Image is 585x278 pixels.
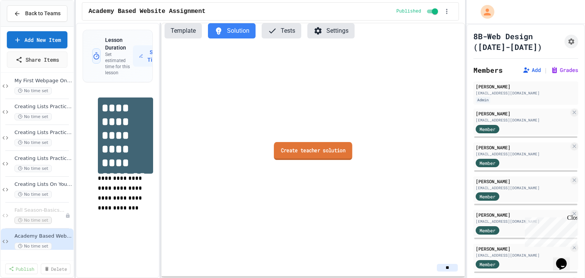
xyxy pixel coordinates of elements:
[5,264,38,274] a: Publish
[105,36,133,51] h3: Lesson Duration
[480,126,495,133] span: Member
[476,245,569,252] div: [PERSON_NAME]
[65,213,70,218] div: Unpublished
[476,83,576,90] div: [PERSON_NAME]
[476,211,569,218] div: [PERSON_NAME]
[14,165,52,172] span: No time set
[476,97,490,103] div: Admin
[7,31,67,48] a: Add New Item
[473,31,561,52] h1: 8B-Web Design ([DATE]-[DATE])
[476,252,569,258] div: [EMAIL_ADDRESS][DOMAIN_NAME]
[41,264,70,274] a: Delete
[14,78,72,84] span: My First Webpage On Your Own Asssignment
[25,10,61,18] span: Back to Teams
[480,193,495,200] span: Member
[14,104,72,110] span: Creating Lists Practice Assignment 1
[476,219,569,224] div: [EMAIL_ADDRESS][DOMAIN_NAME]
[14,129,72,136] span: Creating Lists Practice Assignment 2
[476,178,569,185] div: [PERSON_NAME]
[14,207,65,214] span: Fall Season-Basics of HTML Web Page Assignment
[480,261,495,268] span: Member
[7,5,67,22] button: Back to Teams
[14,233,72,240] span: Academy Based Website Assignment
[476,110,569,117] div: [PERSON_NAME]
[14,243,52,250] span: No time set
[476,151,569,157] div: [EMAIL_ADDRESS][DOMAIN_NAME]
[564,35,578,48] button: Assignment Settings
[396,8,421,14] span: Published
[14,181,72,188] span: Creating Lists On Your Own Assignment
[14,155,72,162] span: Creating Lists Practice Assignment 3
[476,90,576,96] div: [EMAIL_ADDRESS][DOMAIN_NAME]
[473,3,496,21] div: My Account
[262,23,301,38] button: Tests
[551,66,578,74] button: Grades
[274,142,352,160] a: Create teacher solution
[544,66,548,75] span: |
[476,144,569,151] div: [PERSON_NAME]
[522,214,577,247] iframe: chat widget
[14,217,52,224] span: No time set
[480,227,495,234] span: Member
[473,65,503,75] h2: Members
[14,139,52,146] span: No time set
[476,185,569,191] div: [EMAIL_ADDRESS][DOMAIN_NAME]
[14,191,52,198] span: No time set
[165,23,202,38] button: Template
[7,51,67,68] a: Share Items
[133,45,167,67] button: Set Time
[14,87,52,94] span: No time set
[553,248,577,270] iframe: chat widget
[88,7,205,16] span: Academy Based Website Assignment
[396,7,440,16] div: Content is published and visible to students
[480,160,495,166] span: Member
[3,3,53,48] div: Chat with us now!Close
[105,51,133,76] p: Set estimated time for this lesson
[523,66,541,74] button: Add
[476,117,569,123] div: [EMAIL_ADDRESS][DOMAIN_NAME]
[208,23,256,38] button: Solution
[14,113,52,120] span: No time set
[307,23,355,38] button: Settings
